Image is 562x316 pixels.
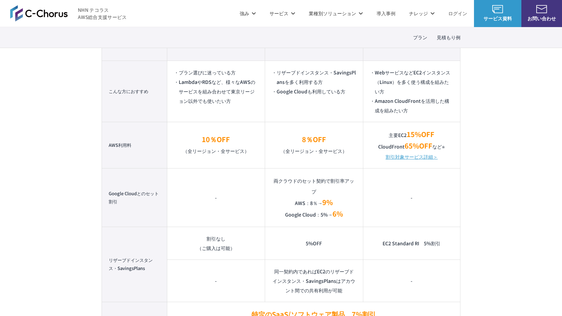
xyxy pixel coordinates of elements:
img: AWS総合支援サービス C-Chorus サービス資料 [492,5,503,13]
a: 見積もり例 [437,34,460,41]
td: - [167,168,265,227]
li: リザーブドインスタンス・SavingsPlansを多く利用する方 [272,68,356,87]
li: プラン選びに迷っている方 [174,68,258,77]
th: リザーブドインスタンス・SavingsPlans [102,227,167,302]
p: 強み [240,10,256,17]
span: サービス資料 [474,15,521,22]
em: 10％OFF [202,134,230,144]
li: LambdaやRDSなど、様々なAWSのサービスを組み合わせて東京リージョン以外でも使いたい方 [174,77,258,106]
em: 15%OFF [407,129,434,139]
p: （全リージョン・全サービス） [272,134,356,156]
small: ※ [442,144,445,150]
td: - [363,168,460,227]
a: ログイン [448,10,467,17]
a: プラン [413,34,427,41]
li: Google Cloudも利用している方 [272,87,356,96]
a: 割引対象サービス詳細＞ [386,152,438,161]
th: Google Cloudとのセット割引 [102,168,167,227]
img: お問い合わせ [536,5,547,13]
li: Amazon CloudFrontを活用した構成を組みたい方 [370,96,453,115]
th: AWS利用料 [102,122,167,168]
p: （全リージョン・全サービス） [174,134,258,156]
td: - [363,259,460,302]
p: ナレッジ [409,10,435,17]
em: 9% [322,197,333,207]
td: EC2 Standard RI 5%割引 [363,227,460,259]
p: 主要EC2 CloudFront など [370,129,453,152]
li: WebサービスなどEC2インスタンス（Linux）を多く使う構成を組みたい方 [370,68,453,96]
span: NHN テコラス AWS総合支援サービス [78,6,127,21]
p: サービス [269,10,295,17]
a: AWS総合支援サービス C-Chorus NHN テコラスAWS総合支援サービス [10,5,127,21]
th: こんな方におすすめ [102,61,167,122]
em: 6% [332,209,343,219]
a: 導入事例 [376,10,395,17]
img: AWS総合支援サービス C-Chorus [10,5,68,21]
td: 両クラウドのセット契約で割引率アップ AWS：8％→ Google Cloud：5%→ [265,168,363,227]
span: お問い合わせ [521,15,562,22]
em: 65%OFF [405,141,432,151]
td: 同一契約内であればEC2のリザーブドインスタンス・SavingsPlansはアカウント間での共有利用が可能 [265,259,363,302]
p: 業種別ソリューション [309,10,363,17]
td: - [167,259,265,302]
td: 割引なし （ご購入は可能） [167,227,265,259]
em: 8％OFF [302,134,326,144]
td: 5%OFF [265,227,363,259]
